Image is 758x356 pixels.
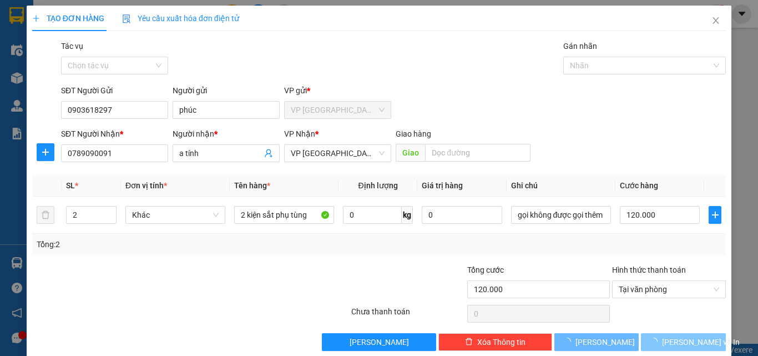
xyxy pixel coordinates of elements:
[425,144,530,162] input: Dọc đường
[350,305,466,325] div: Chưa thanh toán
[422,206,502,224] input: 0
[32,14,104,23] span: TẠO ĐƠN HÀNG
[32,14,40,22] span: plus
[709,210,721,219] span: plus
[9,11,27,22] span: Gửi:
[563,338,575,345] span: loading
[507,175,615,197] th: Ghi chú
[641,333,726,351] button: [PERSON_NAME] và In
[511,206,611,224] input: Ghi Chú
[422,181,463,190] span: Giá trị hàng
[650,338,662,345] span: loading
[130,36,219,52] div: 0965001502
[322,333,436,351] button: [PERSON_NAME]
[612,265,686,274] label: Hình thức thanh toán
[291,102,385,118] span: VP Ninh Sơn
[122,14,131,23] img: icon
[563,42,597,51] label: Gán nhãn
[173,84,280,97] div: Người gửi
[358,181,397,190] span: Định lượng
[234,181,270,190] span: Tên hàng
[37,143,54,161] button: plus
[284,84,391,97] div: VP gửi
[61,84,168,97] div: SĐT Người Gửi
[37,206,54,224] button: delete
[711,16,720,25] span: close
[37,238,294,250] div: Tổng: 2
[234,206,334,224] input: VD: Bàn, Ghế
[465,338,473,347] span: delete
[438,333,552,351] button: deleteXóa Thông tin
[66,181,75,190] span: SL
[709,206,721,224] button: plus
[350,336,409,348] span: [PERSON_NAME]
[8,72,124,85] div: 40.000
[477,336,525,348] span: Xóa Thông tin
[173,128,280,140] div: Người nhận
[130,23,219,36] div: A Quyết
[396,144,425,162] span: Giao
[122,14,239,23] span: Yêu cầu xuất hóa đơn điện tử
[467,265,504,274] span: Tổng cước
[61,42,83,51] label: Tác vụ
[554,333,639,351] button: [PERSON_NAME]
[662,336,740,348] span: [PERSON_NAME] và In
[125,181,167,190] span: Đơn vị tính
[9,9,122,36] div: VP [GEOGRAPHIC_DATA]
[619,281,719,298] span: Tại văn phòng
[9,36,122,49] div: có
[130,9,219,23] div: An Sương
[620,181,658,190] span: Cước hàng
[9,49,122,65] div: 0988788048
[402,206,413,224] span: kg
[264,149,273,158] span: user-add
[130,11,156,22] span: Nhận:
[396,129,431,138] span: Giao hàng
[291,145,385,162] span: VP Tân Bình
[61,128,168,140] div: SĐT Người Nhận
[284,129,315,138] span: VP Nhận
[132,207,219,223] span: Khác
[8,73,26,84] span: CR :
[575,336,635,348] span: [PERSON_NAME]
[700,6,731,37] button: Close
[37,148,54,157] span: plus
